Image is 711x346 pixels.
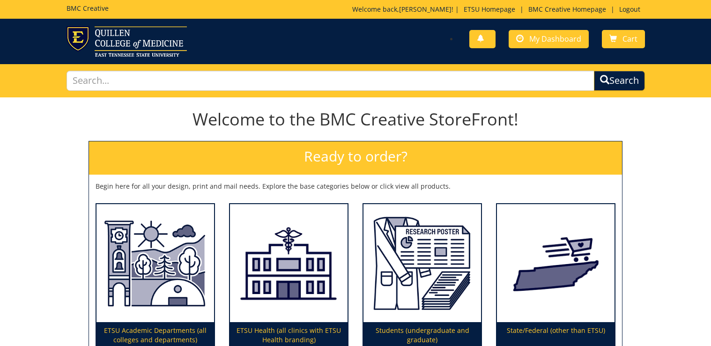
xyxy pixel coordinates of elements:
[594,71,645,91] button: Search
[459,5,520,14] a: ETSU Homepage
[497,204,615,323] img: State/Federal (other than ETSU)
[363,204,481,323] img: Students (undergraduate and graduate)
[529,34,581,44] span: My Dashboard
[67,5,109,12] h5: BMC Creative
[602,30,645,48] a: Cart
[96,182,615,191] p: Begin here for all your design, print and mail needs. Explore the base categories below or click ...
[622,34,637,44] span: Cart
[524,5,611,14] a: BMC Creative Homepage
[352,5,645,14] p: Welcome back, ! | | |
[67,71,594,91] input: Search...
[89,110,622,129] h1: Welcome to the BMC Creative StoreFront!
[399,5,452,14] a: [PERSON_NAME]
[509,30,589,48] a: My Dashboard
[615,5,645,14] a: Logout
[96,204,214,323] img: ETSU Academic Departments (all colleges and departments)
[67,26,187,57] img: ETSU logo
[89,141,622,175] h2: Ready to order?
[230,204,348,323] img: ETSU Health (all clinics with ETSU Health branding)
